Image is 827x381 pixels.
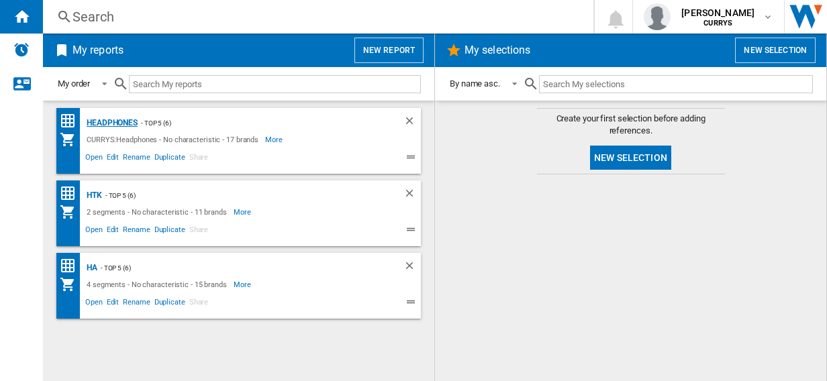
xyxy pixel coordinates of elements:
[590,146,671,170] button: New selection
[703,19,732,28] b: CURRYS
[644,3,671,30] img: profile.jpg
[152,151,187,167] span: Duplicate
[83,115,138,131] div: Headphones
[129,75,421,93] input: Search My reports
[83,151,105,167] span: Open
[102,187,377,204] div: - top 5 (6)
[83,260,97,276] div: HA
[72,7,558,26] div: Search
[187,151,211,167] span: Share
[60,276,83,292] div: My Assortment
[403,115,421,131] div: Delete
[537,113,725,137] span: Create your first selection before adding references.
[60,113,83,129] div: Price Matrix
[58,78,90,89] div: My order
[121,296,152,312] span: Rename
[735,38,816,63] button: New selection
[187,223,211,239] span: Share
[462,38,533,63] h2: My selections
[234,204,253,220] span: More
[60,204,83,220] div: My Assortment
[681,6,755,19] span: [PERSON_NAME]
[105,151,121,167] span: Edit
[60,258,83,274] div: Price Matrix
[70,38,126,63] h2: My reports
[83,296,105,312] span: Open
[403,260,421,276] div: Delete
[97,260,377,276] div: - top 5 (6)
[121,223,152,239] span: Rename
[83,223,105,239] span: Open
[234,276,253,292] span: More
[121,151,152,167] span: Rename
[265,131,285,148] span: More
[83,187,102,204] div: HTK
[105,223,121,239] span: Edit
[152,223,187,239] span: Duplicate
[83,131,265,148] div: CURRYS:Headphones - No characteristic - 17 brands
[138,115,377,131] div: - top 5 (6)
[13,42,30,58] img: alerts-logo.svg
[403,187,421,204] div: Delete
[354,38,424,63] button: New report
[60,131,83,148] div: My Assortment
[187,296,211,312] span: Share
[83,276,234,292] div: 4 segments - No characteristic - 15 brands
[60,185,83,202] div: Price Matrix
[152,296,187,312] span: Duplicate
[83,204,234,220] div: 2 segments - No characteristic - 11 brands
[105,296,121,312] span: Edit
[539,75,813,93] input: Search My selections
[450,78,500,89] div: By name asc.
